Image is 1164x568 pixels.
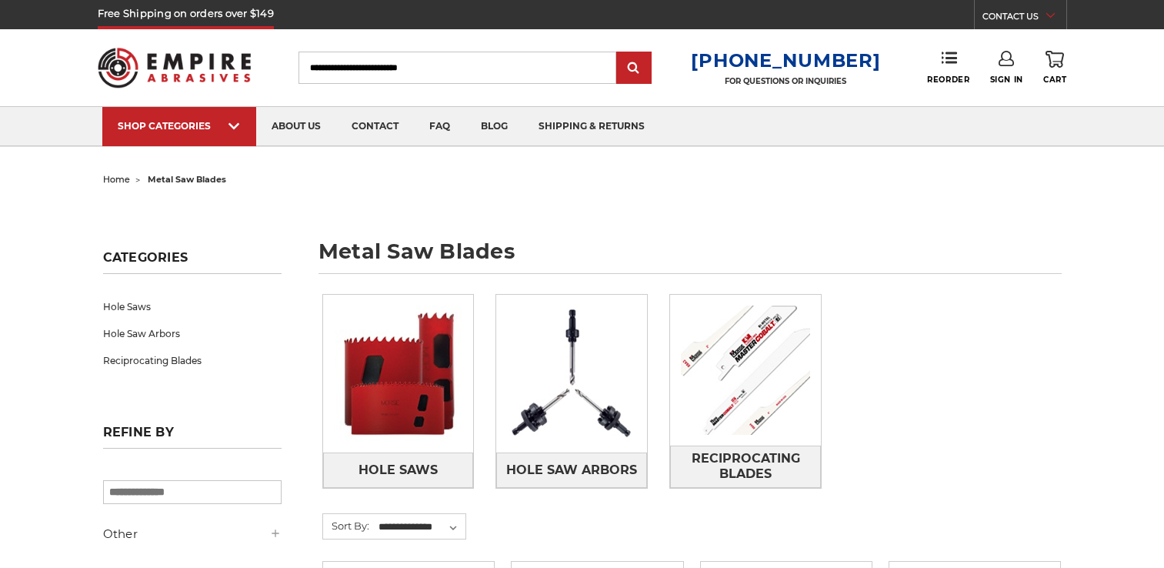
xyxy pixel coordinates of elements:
a: Reorder [927,51,969,84]
h5: Refine by [103,425,282,449]
p: FOR QUESTIONS OR INQUIRIES [691,76,880,86]
a: shipping & returns [523,107,660,146]
a: Hole Saw Arbors [496,453,647,487]
a: contact [336,107,414,146]
a: blog [465,107,523,146]
a: CONTACT US [982,8,1066,29]
span: Hole Saw Arbors [506,457,637,483]
a: about us [256,107,336,146]
span: Reciprocating Blades [671,446,820,487]
span: Sign In [990,75,1023,85]
a: Hole Saws [323,453,474,487]
h1: metal saw blades [319,241,1062,274]
span: Reorder [927,75,969,85]
h5: Categories [103,250,282,274]
img: Hole Saw Arbors [496,295,647,453]
a: faq [414,107,465,146]
a: [PHONE_NUMBER] [691,49,880,72]
span: Hole Saws [359,457,438,483]
div: SHOP CATEGORIES [118,120,241,132]
span: Cart [1043,75,1066,85]
span: metal saw blades [148,174,226,185]
img: Reciprocating Blades [670,295,821,446]
a: Hole Saw Arbors [103,320,282,347]
img: Hole Saws [323,295,474,453]
img: Empire Abrasives [98,38,252,98]
select: Sort By: [376,516,465,539]
a: Reciprocating Blades [103,347,282,374]
h5: Other [103,525,282,543]
label: Sort By: [323,514,369,537]
input: Submit [619,53,649,84]
a: Reciprocating Blades [670,446,821,488]
a: Hole Saws [103,293,282,320]
a: Cart [1043,51,1066,85]
a: home [103,174,130,185]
